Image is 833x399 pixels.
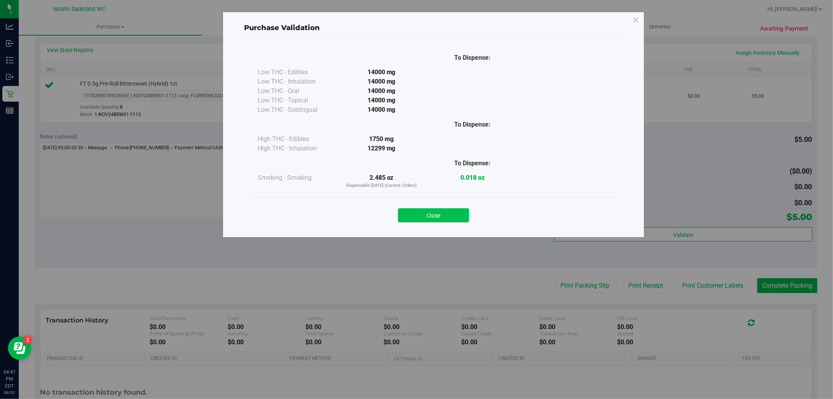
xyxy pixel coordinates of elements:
div: 14000 mg [336,86,427,96]
div: 2.485 oz [336,173,427,189]
div: 14000 mg [336,77,427,86]
iframe: Resource center unread badge [23,335,32,345]
div: 14000 mg [336,105,427,115]
div: To Dispense: [427,120,518,129]
div: Smoking - Smoking [258,173,336,183]
p: Dispensable [DATE] (Current Orders) [336,183,427,189]
div: To Dispense: [427,159,518,168]
div: Low THC - Sublingual [258,105,336,115]
div: 12299 mg [336,144,427,153]
div: To Dispense: [427,53,518,63]
div: Low THC - Inhalation [258,77,336,86]
div: 14000 mg [336,96,427,105]
div: Low THC - Oral [258,86,336,96]
div: 1750 mg [336,134,427,144]
iframe: Resource center [8,336,31,360]
button: Close [398,208,469,222]
div: 14000 mg [336,68,427,77]
div: Low THC - Edibles [258,68,336,77]
strong: 0.018 oz [460,174,485,181]
div: High THC - Inhalation [258,144,336,153]
div: Low THC - Topical [258,96,336,105]
div: High THC - Edibles [258,134,336,144]
span: Purchase Validation [244,23,320,32]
